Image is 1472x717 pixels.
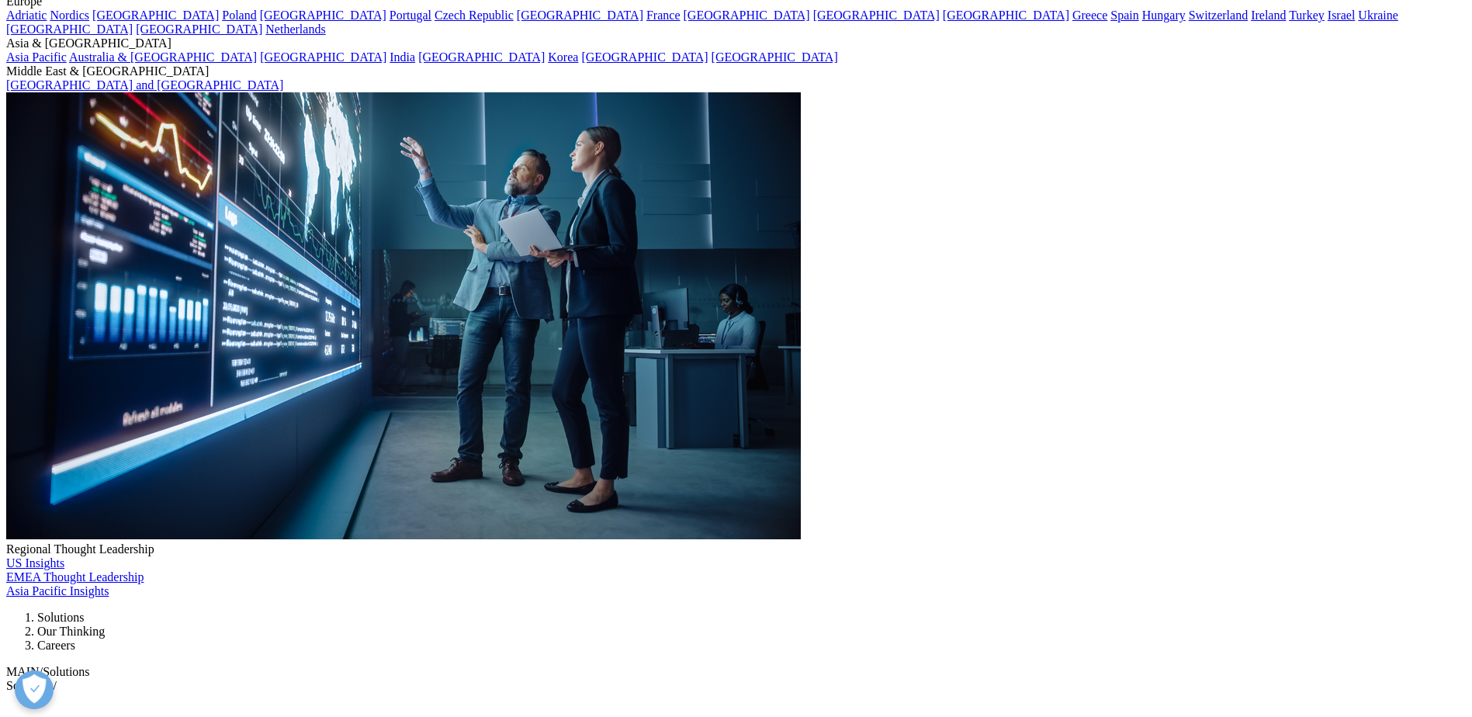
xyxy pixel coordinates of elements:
[6,665,1466,679] div: /
[6,679,1466,716] div: /
[6,9,47,22] a: Adriatic
[6,665,40,678] span: MAIN
[6,584,109,597] a: Asia Pacific Insights
[813,9,940,22] a: [GEOGRAPHIC_DATA]
[260,50,386,64] a: [GEOGRAPHIC_DATA]
[6,64,1466,78] div: Middle East & [GEOGRAPHIC_DATA]
[6,36,1466,50] div: Asia & [GEOGRAPHIC_DATA]
[6,556,64,570] a: US Insights
[712,50,838,64] a: [GEOGRAPHIC_DATA]
[265,23,325,36] a: Netherlands
[548,50,578,64] a: Korea
[6,50,67,64] a: Asia Pacific
[6,542,1466,556] div: Regional Thought Leadership
[1328,9,1356,22] a: Israel
[943,9,1069,22] a: [GEOGRAPHIC_DATA]
[646,9,681,22] a: France
[92,9,219,22] a: [GEOGRAPHIC_DATA]
[1110,9,1138,22] a: Spain
[1358,9,1398,22] a: Ukraine
[222,9,256,22] a: Poland
[15,670,54,709] button: Präferenzen öffnen
[1251,9,1286,22] a: Ireland
[50,9,89,22] a: Nordics
[1142,9,1186,22] a: Hungary
[6,78,283,92] a: [GEOGRAPHIC_DATA] and [GEOGRAPHIC_DATA]
[1189,9,1248,22] a: Switzerland
[390,50,415,64] a: India
[6,92,801,539] img: 2093_analyzing-data-using-big-screen-display-and-laptop.png
[37,625,105,638] a: Our Thinking
[684,9,810,22] a: [GEOGRAPHIC_DATA]
[6,23,133,36] a: [GEOGRAPHIC_DATA]
[418,50,545,64] a: [GEOGRAPHIC_DATA]
[435,9,514,22] a: Czech Republic
[136,23,262,36] a: [GEOGRAPHIC_DATA]
[6,570,144,584] a: EMEA Thought Leadership
[390,9,431,22] a: Portugal
[69,50,257,64] a: Australia & [GEOGRAPHIC_DATA]
[37,639,75,652] a: Careers
[260,9,386,22] a: [GEOGRAPHIC_DATA]
[6,679,53,692] span: Solutions
[43,665,89,678] span: Solutions
[37,611,84,624] a: Solutions
[517,9,643,22] a: [GEOGRAPHIC_DATA]
[1289,9,1325,22] a: Turkey
[1072,9,1107,22] a: Greece
[581,50,708,64] a: [GEOGRAPHIC_DATA]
